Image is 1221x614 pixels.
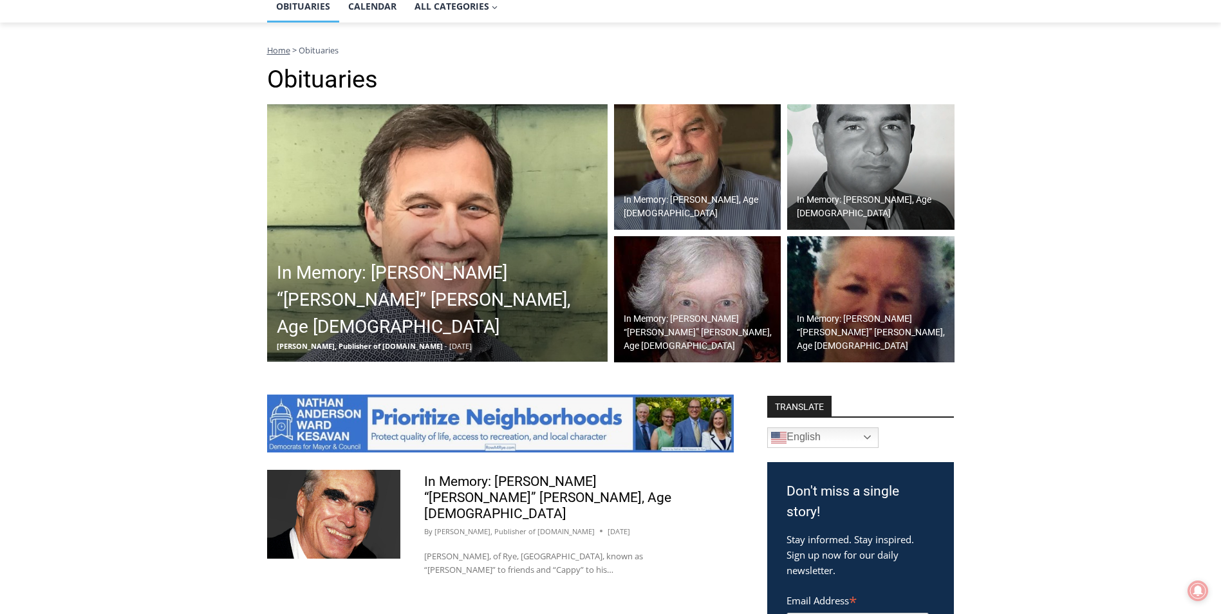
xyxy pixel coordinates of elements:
[445,341,447,351] span: -
[267,65,955,95] h1: Obituaries
[624,193,778,220] h2: In Memory: [PERSON_NAME], Age [DEMOGRAPHIC_DATA]
[424,526,433,537] span: By
[292,44,297,56] span: >
[267,44,955,57] nav: Breadcrumbs
[614,104,781,230] a: In Memory: [PERSON_NAME], Age [DEMOGRAPHIC_DATA]
[797,312,951,353] h2: In Memory: [PERSON_NAME] “[PERSON_NAME]” [PERSON_NAME], Age [DEMOGRAPHIC_DATA]
[787,532,935,578] p: Stay informed. Stay inspired. Sign up now for our daily newsletter.
[614,236,781,362] img: Obituary - Margaret Sweeney
[325,1,608,125] div: "[PERSON_NAME] and I covered the [DATE] Parade, which was a really eye opening experience as I ha...
[787,588,929,611] label: Email Address
[424,474,671,521] a: In Memory: [PERSON_NAME] “[PERSON_NAME]” [PERSON_NAME], Age [DEMOGRAPHIC_DATA]
[624,312,778,353] h2: In Memory: [PERSON_NAME] “[PERSON_NAME]” [PERSON_NAME], Age [DEMOGRAPHIC_DATA]
[434,526,595,536] a: [PERSON_NAME], Publisher of [DOMAIN_NAME]
[424,550,710,577] p: [PERSON_NAME], of Rye, [GEOGRAPHIC_DATA], known as “[PERSON_NAME]” to friends and “Cappy” to his…
[787,236,955,362] a: In Memory: [PERSON_NAME] “[PERSON_NAME]” [PERSON_NAME], Age [DEMOGRAPHIC_DATA]
[767,396,832,416] strong: TRANSLATE
[787,104,955,230] a: In Memory: [PERSON_NAME], Age [DEMOGRAPHIC_DATA]
[337,128,597,157] span: Intern @ [DOMAIN_NAME]
[614,236,781,362] a: In Memory: [PERSON_NAME] “[PERSON_NAME]” [PERSON_NAME], Age [DEMOGRAPHIC_DATA]
[787,104,955,230] img: Obituary - Eugene Mulhern
[310,125,624,160] a: Intern @ [DOMAIN_NAME]
[299,44,339,56] span: Obituaries
[449,341,472,351] span: [DATE]
[608,526,630,537] time: [DATE]
[267,104,608,362] img: Obituary - William Nicholas Leary (Bill)
[267,470,400,559] img: Obituary - John Heffernan -2
[614,104,781,230] img: Obituary - John Gleason
[771,430,787,445] img: en
[267,104,608,362] a: In Memory: [PERSON_NAME] “[PERSON_NAME]” [PERSON_NAME], Age [DEMOGRAPHIC_DATA] [PERSON_NAME], Pub...
[787,236,955,362] img: Obituary - Diana Steers - 2
[797,193,951,220] h2: In Memory: [PERSON_NAME], Age [DEMOGRAPHIC_DATA]
[267,44,290,56] a: Home
[767,427,879,448] a: English
[787,481,935,522] h3: Don't miss a single story!
[277,341,443,351] span: [PERSON_NAME], Publisher of [DOMAIN_NAME]
[277,259,604,340] h2: In Memory: [PERSON_NAME] “[PERSON_NAME]” [PERSON_NAME], Age [DEMOGRAPHIC_DATA]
